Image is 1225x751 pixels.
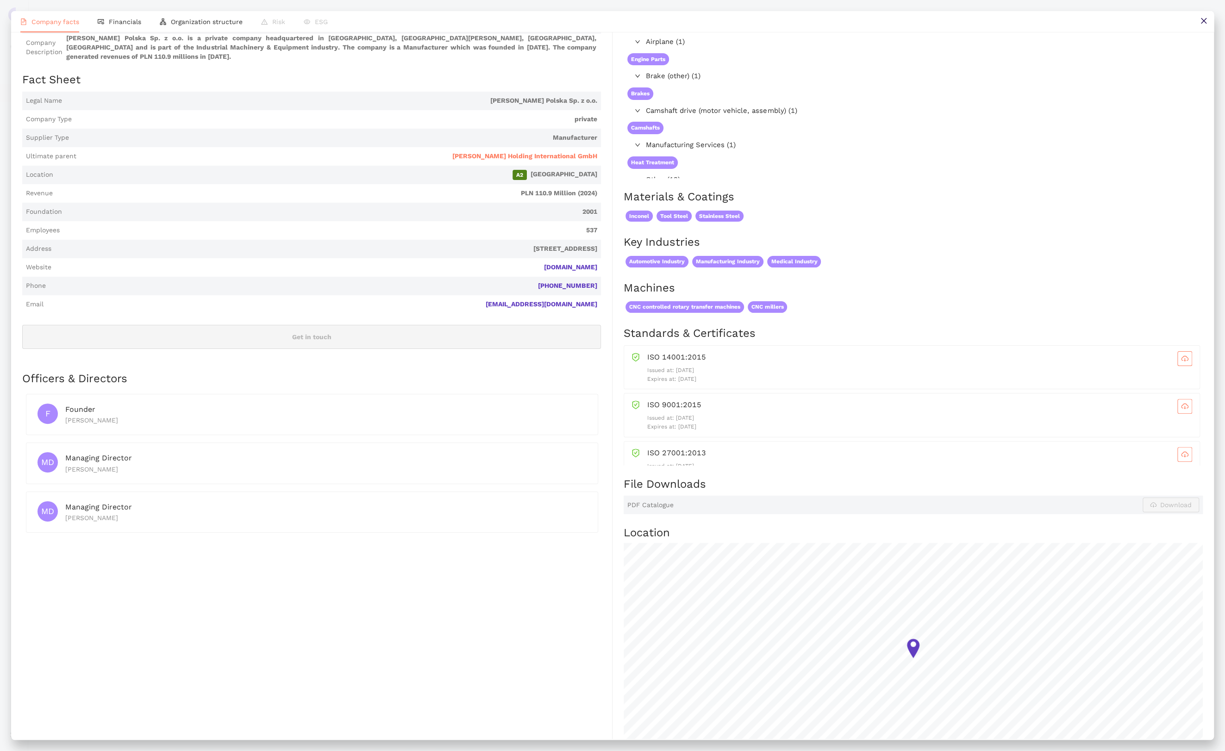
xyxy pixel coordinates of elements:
span: right [635,142,640,148]
span: Manufacturing Industry [692,256,763,267]
span: Medical Industry [767,256,821,267]
span: [PERSON_NAME] Polska Sp. z o.o. is a private company headquartered in [GEOGRAPHIC_DATA], [GEOGRAP... [66,34,597,61]
span: right [635,73,640,79]
span: [STREET_ADDRESS] [55,244,597,254]
span: MD [41,501,54,521]
span: PLN 110.9 Million (2024) [56,189,597,198]
span: cloud-download [1178,355,1192,362]
h2: Materials & Coatings [624,189,1203,205]
span: Phone [26,281,46,291]
span: F [45,403,50,424]
span: cloud-download [1178,451,1192,458]
p: Expires at: [DATE] [647,422,1192,431]
span: CNC millers [748,301,787,313]
span: 537 [63,226,597,235]
span: eye [304,19,310,25]
span: PDF Catalogue [627,501,674,510]
span: fund-view [98,19,104,25]
span: Other (12) [646,174,1198,186]
div: ISO 27001:2013 [647,447,1192,462]
div: [PERSON_NAME] [65,513,587,523]
h2: File Downloads [624,477,1203,492]
p: Issued at: [DATE] [647,462,1192,471]
p: Expires at: [DATE] [647,375,1192,384]
span: Supplier Type [26,133,69,143]
span: close [1200,17,1207,25]
span: Legal Name [26,96,62,106]
span: Location [26,170,53,180]
span: Risk [272,18,285,25]
span: safety-certificate [631,399,640,409]
p: Issued at: [DATE] [647,414,1192,422]
span: Brakes [627,87,653,100]
span: Email [26,300,44,309]
div: [PERSON_NAME] [65,464,587,474]
span: MD [41,452,54,472]
button: cloud-download [1177,351,1192,366]
span: safety-certificate [631,447,640,457]
span: Managing Director [65,503,132,511]
span: Founder [65,405,95,414]
span: right [635,39,640,44]
span: right [635,177,640,182]
span: 2001 [66,207,597,217]
span: Company facts [31,18,79,25]
span: apartment [160,19,166,25]
div: ISO 14001:2015 [647,351,1192,366]
h2: Standards & Certificates [624,326,1203,341]
span: Revenue [26,189,53,198]
button: close [1193,11,1214,32]
span: Website [26,263,51,272]
span: A2 [512,170,527,180]
div: ISO 9001:2015 [647,399,1192,414]
span: Stainless Steel [695,211,744,222]
span: Ultimate parent [26,152,76,161]
div: Other (12) [624,173,1202,187]
h2: Key Industries [624,235,1203,250]
div: [PERSON_NAME] [65,415,587,425]
button: cloud-download [1177,399,1192,414]
span: ESG [315,18,328,25]
div: Manufacturing Services (1) [624,138,1202,153]
span: safety-certificate [631,351,640,361]
span: Inconel [625,211,653,222]
div: Camshaft drive (motor vehicle, assembly) (1) [624,104,1202,118]
span: right [635,108,640,113]
span: Heat Treatment [627,156,678,169]
div: Brake (other) (1) [624,69,1202,84]
span: Tool Steel [656,211,692,222]
span: Address [26,244,51,254]
span: warning [261,19,268,25]
div: Airplane (1) [624,35,1202,50]
span: cloud-download [1178,403,1192,410]
p: Issued at: [DATE] [647,366,1192,375]
span: [PERSON_NAME] Holding International GmbH [452,152,597,161]
span: Camshaft drive (motor vehicle, assembly) (1) [646,106,1198,117]
h2: Fact Sheet [22,72,601,88]
h2: Machines [624,280,1203,296]
span: [PERSON_NAME] Polska Sp. z o.o. [66,96,597,106]
h2: Officers & Directors [22,371,601,387]
span: Brake (other) (1) [646,71,1198,82]
h2: Location [624,525,1203,541]
span: Company Type [26,115,72,124]
span: Manufacturer [73,133,597,143]
span: Foundation [26,207,62,217]
span: Camshafts [627,122,663,134]
span: Automotive Industry [625,256,688,267]
button: cloud-download [1177,447,1192,462]
span: CNC controlled rotary transfer machines [625,301,744,313]
span: [GEOGRAPHIC_DATA] [57,170,597,180]
span: Manufacturing Services (1) [646,140,1198,151]
span: Employees [26,226,60,235]
span: Managing Director [65,453,132,462]
span: Financials [109,18,141,25]
span: Engine Parts [627,53,669,66]
span: Company Description [26,38,62,56]
span: Airplane (1) [646,37,1198,48]
span: Organization structure [171,18,243,25]
span: private [75,115,597,124]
